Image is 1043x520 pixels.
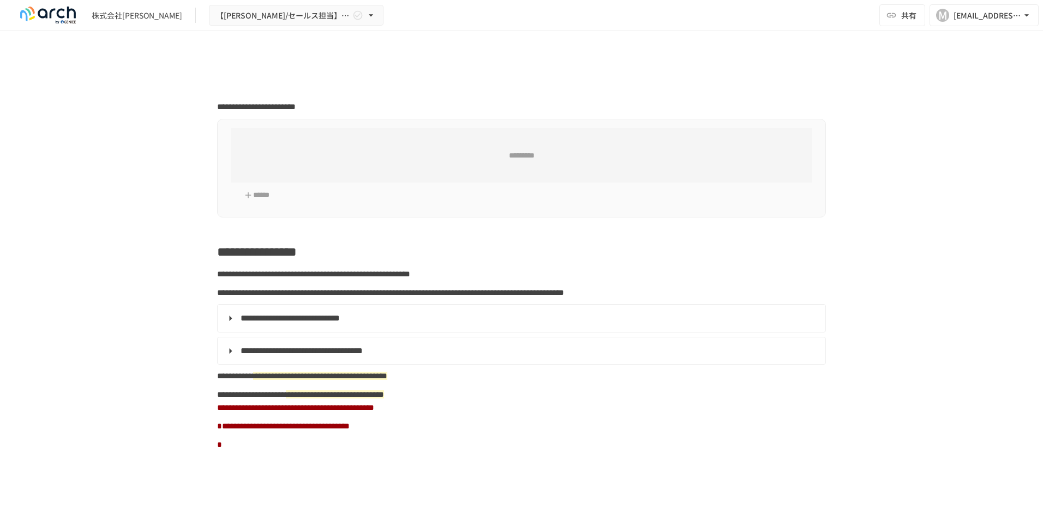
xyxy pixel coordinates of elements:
[92,10,182,21] div: 株式会社[PERSON_NAME]
[879,4,925,26] button: 共有
[209,5,383,26] button: 【[PERSON_NAME]/セールス担当】株式会社[PERSON_NAME]_初期設定サポート
[954,9,1021,22] div: [EMAIL_ADDRESS][DOMAIN_NAME]
[901,9,916,21] span: 共有
[936,9,949,22] div: M
[930,4,1039,26] button: M[EMAIL_ADDRESS][DOMAIN_NAME]
[13,7,83,24] img: logo-default@2x-9cf2c760.svg
[216,9,350,22] span: 【[PERSON_NAME]/セールス担当】株式会社[PERSON_NAME]_初期設定サポート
